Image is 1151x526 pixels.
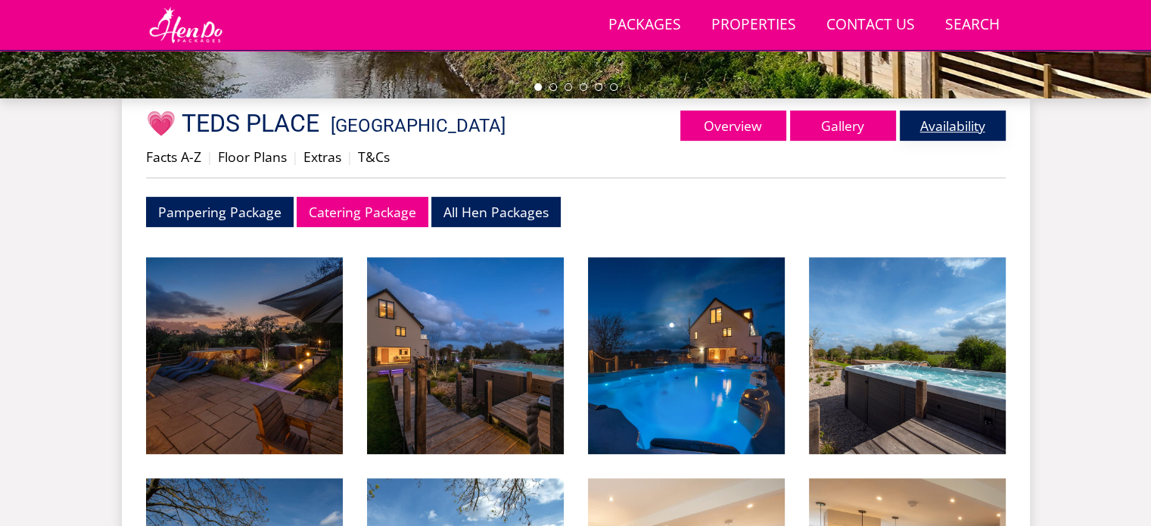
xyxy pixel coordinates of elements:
[303,148,341,166] a: Extras
[602,8,687,42] a: Packages
[325,115,506,136] span: -
[146,257,343,454] img: Teds Place - Holiday house for 12, right beside the River Brue in Somerset
[900,110,1006,141] a: Availability
[431,197,561,226] a: All Hen Packages
[146,109,325,138] a: 💗 TEDS PLACE
[790,110,896,141] a: Gallery
[939,8,1006,42] a: Search
[809,257,1006,454] img: Teds Place - Holiday house sleeps 12 in Somerset
[820,8,921,42] a: Contact Us
[146,197,294,226] a: Pampering Package
[146,148,201,166] a: Facts A-Z
[146,6,226,44] img: Hen Do Packages
[218,148,287,166] a: Floor Plans
[358,148,390,166] a: T&Cs
[367,257,564,454] img: Teds Place - Views of the river and open fields from the garden
[680,110,786,141] a: Overview
[705,8,802,42] a: Properties
[297,197,428,226] a: Catering Package
[588,257,785,454] img: Teds Place - There's a 4.8m swim spa and a large games room
[146,109,319,138] span: 💗 TEDS PLACE
[331,115,506,136] a: [GEOGRAPHIC_DATA]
